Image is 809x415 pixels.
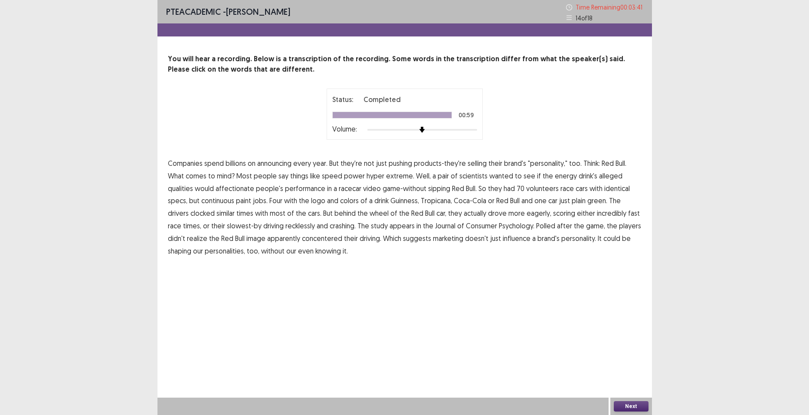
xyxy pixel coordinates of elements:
[569,158,582,168] span: too.
[341,158,362,168] span: they're
[344,171,365,181] span: power
[201,195,234,206] span: continuous
[577,208,595,218] span: either
[236,208,253,218] span: times
[322,171,342,181] span: speed
[313,158,328,168] span: year.
[357,208,368,218] span: the
[432,171,436,181] span: a
[466,221,497,231] span: Consumer
[263,221,284,231] span: driving
[217,171,235,181] span: mind?
[226,158,246,168] span: billions
[369,195,373,206] span: a
[269,195,282,206] span: Four
[183,221,201,231] span: times,
[414,158,466,168] span: products-they're
[504,183,515,194] span: had
[586,221,605,231] span: game,
[411,208,423,218] span: Red
[236,195,251,206] span: paint
[602,158,614,168] span: Red
[339,183,361,194] span: racecar
[257,158,292,168] span: announcing
[574,221,584,231] span: the
[468,158,487,168] span: selling
[435,221,455,231] span: Journal
[515,171,522,181] span: to
[168,171,184,181] span: What
[628,208,640,218] span: fast
[452,183,464,194] span: Red
[310,171,320,181] span: like
[235,233,245,244] span: Bull
[451,171,458,181] span: of
[285,183,325,194] span: performance
[416,221,421,231] span: in
[204,158,224,168] span: spend
[526,183,559,194] span: volunteers
[168,246,191,256] span: shaping
[490,233,501,244] span: just
[189,195,200,206] span: but
[587,195,607,206] span: green.
[390,208,397,218] span: of
[302,233,342,244] span: concentered
[425,208,435,218] span: Bull
[576,13,593,23] p: 14 of 18
[327,195,338,206] span: and
[168,54,642,75] p: You will hear a recording. Below is a transcription of the recording. Some words in the transcrip...
[527,208,551,218] span: eagerly,
[488,158,502,168] span: their
[296,208,306,218] span: the
[293,158,311,168] span: every
[386,171,414,181] span: extreme.
[457,221,464,231] span: of
[253,195,268,206] span: jobs.
[604,183,630,194] span: identical
[548,195,557,206] span: car
[534,195,547,206] span: one
[285,221,315,231] span: recklessly
[323,208,333,218] span: But
[278,171,288,181] span: say
[421,195,452,206] span: Tropicana,
[504,158,526,168] span: brand's
[186,171,206,181] span: comes
[389,158,412,168] span: pushing
[332,94,353,105] p: Status:
[216,183,254,194] span: affectionate
[403,233,431,244] span: suggests
[448,208,462,218] span: they
[311,195,325,206] span: logo
[168,233,185,244] span: didn't
[459,112,474,118] p: 00:59
[254,171,277,181] span: people
[168,183,193,194] span: qualities
[543,171,553,181] span: the
[416,171,431,181] span: Well,
[622,233,631,244] span: be
[340,195,359,206] span: colors
[466,183,477,194] span: Bull.
[614,401,649,412] button: Next
[489,171,513,181] span: wanted
[270,208,285,218] span: most
[290,171,308,181] span: things
[334,183,337,194] span: a
[287,208,294,218] span: of
[499,221,534,231] span: Psychology.
[364,94,401,105] p: Completed
[360,233,381,244] span: driving.
[559,195,570,206] span: just
[256,183,283,194] span: people's
[465,233,488,244] span: doesn't
[190,208,215,218] span: clocked
[193,246,203,256] span: our
[205,246,245,256] span: personalities,
[383,233,401,244] span: Which
[327,183,332,194] span: in
[360,195,367,206] span: of
[390,221,415,231] span: appears
[598,233,602,244] span: It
